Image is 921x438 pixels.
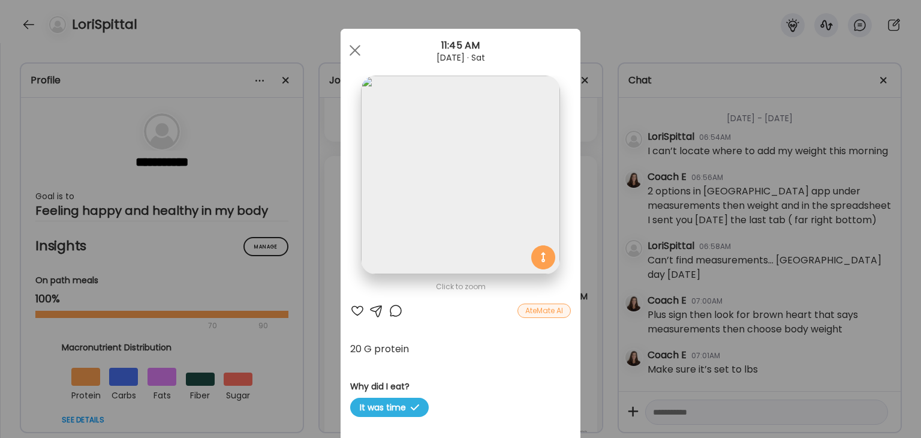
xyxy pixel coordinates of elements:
[350,380,571,393] h3: Why did I eat?
[350,342,571,356] div: 20 G protein
[361,76,559,274] img: images%2FbVzNsLljHMfToQBlo5e0Pk5ePIj2%2Fq67blkyLpePOcsqpNk0D%2FVGHOqVglJMVUc5Kexaws_1080
[341,38,580,53] div: 11:45 AM
[350,280,571,294] div: Click to zoom
[341,53,580,62] div: [DATE] · Sat
[517,304,571,318] div: AteMate AI
[350,398,429,417] span: It was time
